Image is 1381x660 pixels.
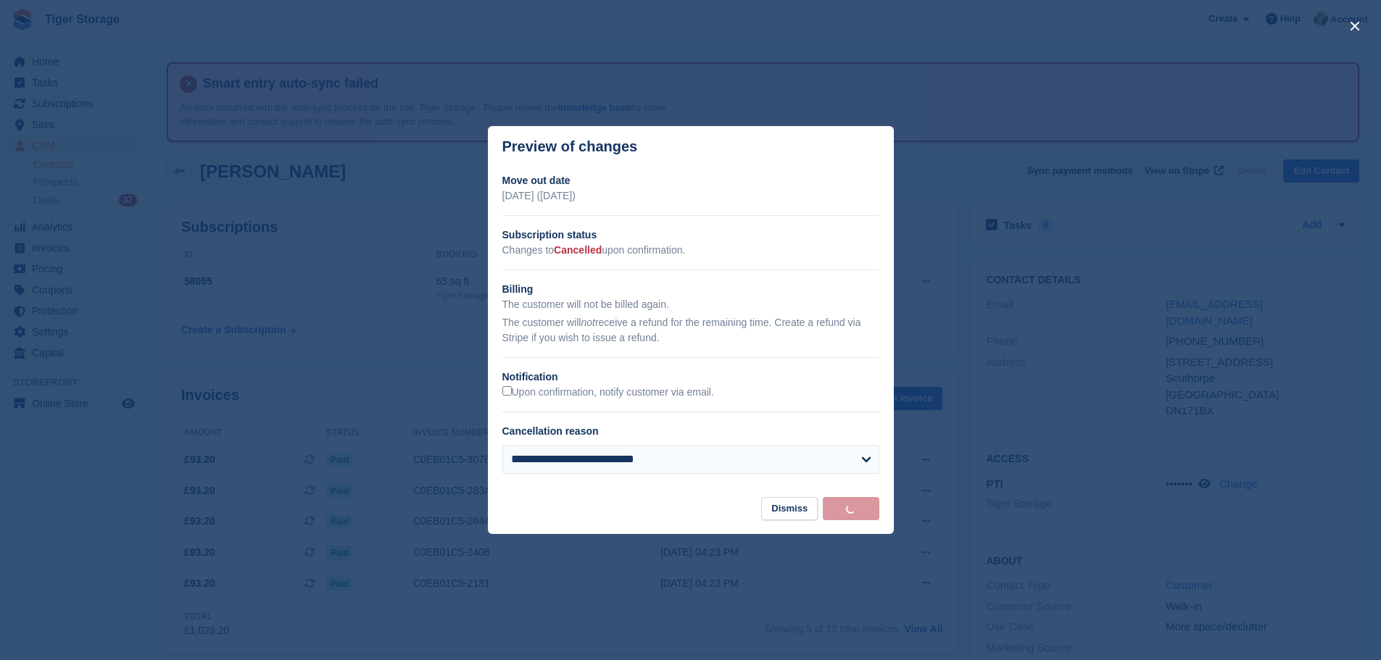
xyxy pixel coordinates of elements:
label: Cancellation reason [502,425,599,437]
h2: Move out date [502,173,879,188]
p: The customer will not be billed again. [502,297,879,312]
h2: Billing [502,282,879,297]
em: not [581,317,594,328]
input: Upon confirmation, notify customer via email. [502,386,512,396]
button: Dismiss [761,497,818,521]
span: Cancelled [554,244,602,256]
p: [DATE] ([DATE]) [502,188,879,204]
button: close [1343,14,1367,38]
h2: Notification [502,369,879,385]
p: Preview of changes [502,138,638,155]
label: Upon confirmation, notify customer via email. [502,386,714,399]
h2: Subscription status [502,227,879,243]
p: Changes to upon confirmation. [502,243,879,258]
p: The customer will receive a refund for the remaining time. Create a refund via Stripe if you wish... [502,315,879,346]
